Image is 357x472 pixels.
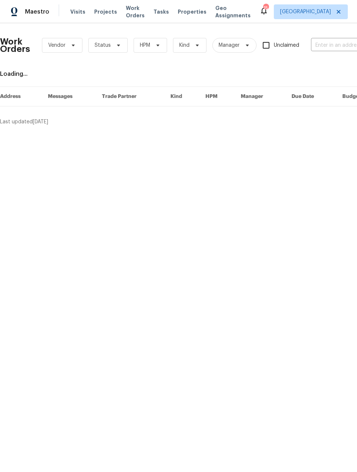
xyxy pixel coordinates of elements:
[235,87,286,106] th: Manager
[199,87,235,106] th: HPM
[94,8,117,15] span: Projects
[25,8,49,15] span: Maestro
[70,8,85,15] span: Visits
[178,8,206,15] span: Properties
[95,42,111,49] span: Status
[165,87,199,106] th: Kind
[33,119,48,124] span: [DATE]
[48,42,66,49] span: Vendor
[280,8,331,15] span: [GEOGRAPHIC_DATA]
[126,4,145,19] span: Work Orders
[96,87,165,106] th: Trade Partner
[286,87,336,106] th: Due Date
[153,9,169,14] span: Tasks
[179,42,190,49] span: Kind
[140,42,150,49] span: HPM
[215,4,251,19] span: Geo Assignments
[219,42,240,49] span: Manager
[42,87,96,106] th: Messages
[263,4,268,12] div: 15
[274,42,299,49] span: Unclaimed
